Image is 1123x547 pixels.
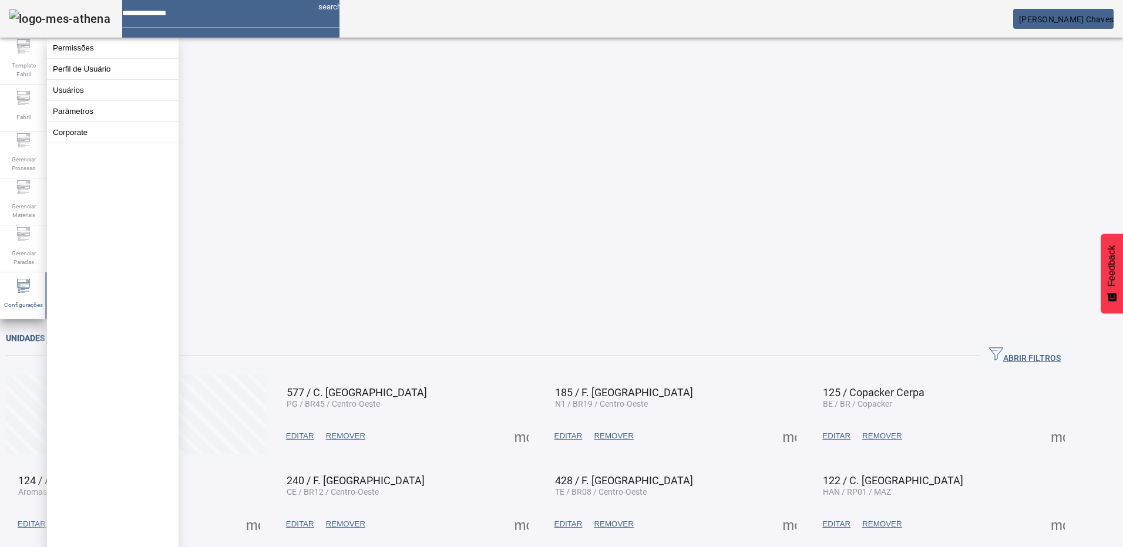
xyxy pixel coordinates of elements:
button: Mais [1047,426,1068,447]
button: Feedback - Mostrar pesquisa [1101,234,1123,313]
button: Criar unidade [6,375,265,454]
span: Configurações [1,297,46,313]
span: EDITAR [554,518,583,530]
span: REMOVER [594,518,633,530]
button: Perfil de Usuário [47,59,179,79]
button: REMOVER [856,426,907,447]
button: EDITAR [280,514,320,535]
span: HAN / RP01 / MAZ [823,487,891,497]
span: EDITAR [822,430,850,442]
button: Corporate [47,122,179,143]
span: 428 / F. [GEOGRAPHIC_DATA] [555,474,693,487]
button: Mais [243,514,264,535]
span: 240 / F. [GEOGRAPHIC_DATA] [287,474,425,487]
span: REMOVER [326,518,365,530]
button: EDITAR [816,514,856,535]
button: Mais [511,426,532,447]
button: Usuários [47,80,179,100]
span: REMOVER [594,430,633,442]
span: Gerenciar Processo [6,151,41,176]
span: N1 / BR19 / Centro-Oeste [555,399,648,408]
button: ABRIR FILTROS [980,345,1070,366]
span: 125 / Copacker Cerpa [823,386,924,399]
span: CE / BR12 / Centro-Oeste [287,487,379,497]
span: TE / BR08 / Centro-Oeste [555,487,647,497]
button: EDITAR [549,426,589,447]
span: BE / BR / Copacker [823,399,892,408]
span: ABRIR FILTROS [989,347,1061,364]
span: Aromas / BRV1 / Verticalizadas [18,487,133,497]
span: EDITAR [822,518,850,530]
button: Mais [511,514,532,535]
span: REMOVER [326,430,365,442]
span: EDITAR [286,430,314,442]
span: Fabril [13,109,34,125]
button: REMOVER [588,426,639,447]
button: REMOVER [320,514,371,535]
span: REMOVER [862,518,902,530]
span: 122 / C. [GEOGRAPHIC_DATA] [823,474,963,487]
button: Mais [779,426,800,447]
span: Gerenciar Paradas [6,245,41,270]
button: EDITAR [12,514,52,535]
img: logo-mes-athena [9,9,110,28]
span: EDITAR [286,518,314,530]
span: REMOVER [862,430,902,442]
span: EDITAR [18,518,46,530]
button: EDITAR [280,426,320,447]
span: Template Fabril [6,58,41,82]
span: [PERSON_NAME] Chaves [1019,15,1114,24]
span: 577 / C. [GEOGRAPHIC_DATA] [287,386,427,399]
button: Mais [779,514,800,535]
span: Feedback [1107,245,1117,286]
span: Unidades [6,333,45,343]
button: Parâmetros [47,101,179,121]
button: EDITAR [549,514,589,535]
button: Permissões [47,38,179,58]
button: EDITAR [816,426,856,447]
span: 185 / F. [GEOGRAPHIC_DATA] [555,386,693,399]
button: Mais [1047,514,1068,535]
span: EDITAR [554,430,583,442]
span: PG / BR45 / Centro-Oeste [287,399,380,408]
button: REMOVER [588,514,639,535]
span: Gerenciar Materiais [6,198,41,223]
button: REMOVER [856,514,907,535]
button: REMOVER [320,426,371,447]
span: 124 / Aromas Verticalizadas [18,474,150,487]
